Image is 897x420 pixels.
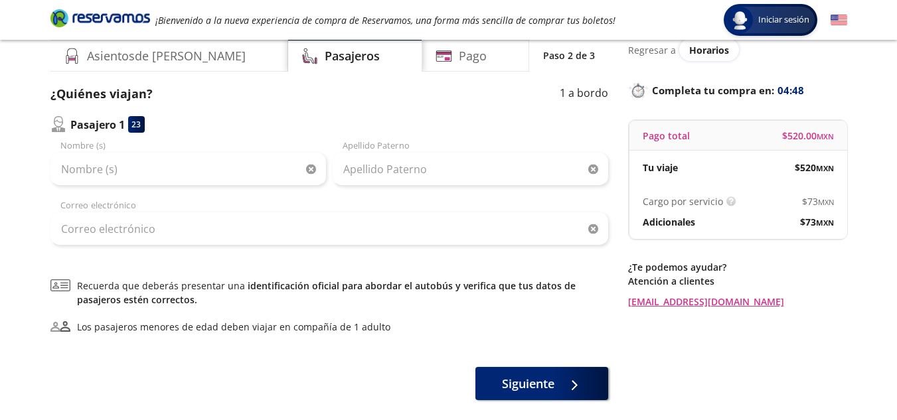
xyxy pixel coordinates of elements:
button: Siguiente [475,367,608,400]
small: MXN [816,163,834,173]
input: Apellido Paterno [333,153,608,186]
em: ¡Bienvenido a la nueva experiencia de compra de Reservamos, una forma más sencilla de comprar tus... [155,14,615,27]
span: Recuerda que deberás presentar una [77,279,608,307]
small: MXN [818,197,834,207]
p: Tu viaje [643,161,678,175]
div: 23 [128,116,145,133]
div: Regresar a ver horarios [628,38,847,61]
p: 1 a bordo [560,85,608,103]
span: $ 520 [795,161,834,175]
small: MXN [816,218,834,228]
div: Los pasajeros menores de edad deben viajar en compañía de 1 adulto [77,320,390,334]
span: Iniciar sesión [753,13,815,27]
i: Brand Logo [50,8,150,28]
span: 04:48 [777,83,804,98]
span: $ 520.00 [782,129,834,143]
p: ¿Quiénes viajan? [50,85,153,103]
input: Nombre (s) [50,153,326,186]
p: Completa tu compra en : [628,81,847,100]
button: English [831,12,847,29]
p: Paso 2 de 3 [543,48,595,62]
p: Cargo por servicio [643,194,723,208]
a: Brand Logo [50,8,150,32]
span: $ 73 [800,215,834,229]
h4: Pasajeros [325,47,380,65]
h4: Asientos de [PERSON_NAME] [87,47,246,65]
a: [EMAIL_ADDRESS][DOMAIN_NAME] [628,295,847,309]
input: Correo electrónico [50,212,608,245]
p: ¿Te podemos ayudar? [628,260,847,274]
span: Siguiente [502,375,554,393]
p: Pasajero 1 [70,117,125,133]
iframe: Messagebird Livechat Widget [820,343,884,407]
h4: Pago [459,47,487,65]
span: Horarios [689,44,729,56]
p: Adicionales [643,215,695,229]
p: Pago total [643,129,690,143]
small: MXN [817,131,834,141]
p: Regresar a [628,43,676,57]
p: Atención a clientes [628,274,847,288]
a: identificación oficial para abordar el autobús y verifica que tus datos de pasajeros estén correc... [77,279,576,306]
span: $ 73 [802,194,834,208]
